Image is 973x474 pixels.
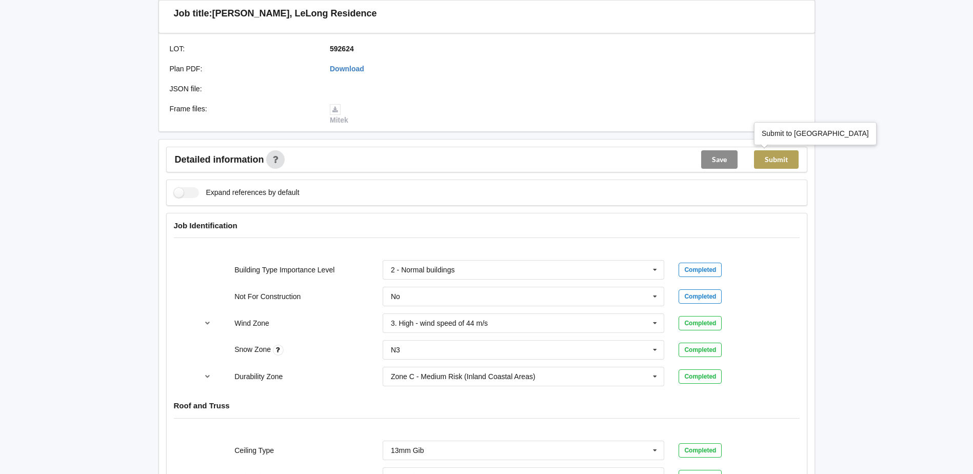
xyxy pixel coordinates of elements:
[391,320,488,327] div: 3. High - wind speed of 44 m/s
[212,8,377,19] h3: [PERSON_NAME], LeLong Residence
[234,292,301,301] label: Not For Construction
[762,128,869,139] div: Submit to [GEOGRAPHIC_DATA]
[197,367,217,386] button: reference-toggle
[679,289,722,304] div: Completed
[391,346,400,353] div: N3
[234,446,274,455] label: Ceiling Type
[679,369,722,384] div: Completed
[679,316,722,330] div: Completed
[330,65,364,73] a: Download
[174,8,212,19] h3: Job title:
[163,64,323,74] div: Plan PDF :
[391,266,455,273] div: 2 - Normal buildings
[330,45,354,53] b: 592624
[197,314,217,332] button: reference-toggle
[175,155,264,164] span: Detailed information
[391,373,535,380] div: Zone C - Medium Risk (Inland Coastal Areas)
[234,372,283,381] label: Durability Zone
[679,443,722,458] div: Completed
[391,447,424,454] div: 13mm Gib
[679,343,722,357] div: Completed
[330,105,348,124] a: Mitek
[391,293,400,300] div: No
[754,150,799,169] button: Submit
[174,187,300,198] label: Expand references by default
[174,221,800,230] h4: Job Identification
[234,266,334,274] label: Building Type Importance Level
[174,401,800,410] h4: Roof and Truss
[234,345,273,353] label: Snow Zone
[163,104,323,125] div: Frame files :
[234,319,269,327] label: Wind Zone
[163,84,323,94] div: JSON file :
[679,263,722,277] div: Completed
[163,44,323,54] div: LOT :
